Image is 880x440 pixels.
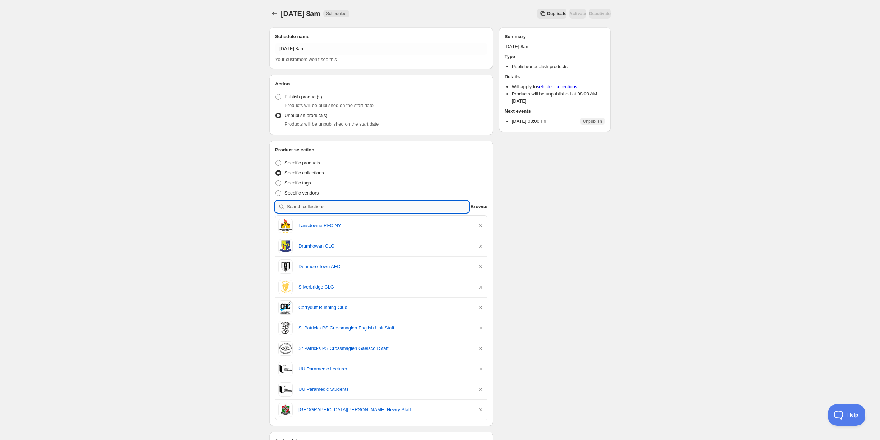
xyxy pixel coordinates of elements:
span: Products will be unpublished on the start date [284,121,379,127]
span: Unpublish [583,118,602,124]
span: Scheduled [326,11,347,17]
h2: Type [505,53,605,60]
a: St Patricks PS Crossmaglen Gaelscoil Staff [298,345,471,352]
span: Specific collections [284,170,324,175]
h2: Next events [505,108,605,115]
p: [DATE] 8am [505,43,605,50]
li: Publish/unpublish products [512,63,605,70]
h2: Details [505,73,605,80]
span: Your customers won't see this [275,57,337,62]
h2: Action [275,80,487,88]
span: Publish product(s) [284,94,322,99]
li: Will apply to [512,83,605,90]
span: Specific products [284,160,320,165]
a: Carryduff Running Club [298,304,471,311]
a: UU Paramedic Students [298,386,471,393]
li: Products will be unpublished at 08:00 AM [DATE] [512,90,605,105]
h2: Schedule name [275,33,487,40]
button: Browse [471,201,487,212]
button: Secondary action label [537,9,566,19]
p: [DATE] 08:00 Fri [512,118,546,125]
span: Unpublish product(s) [284,113,328,118]
span: Browse [471,203,487,210]
a: selected collections [537,84,578,89]
span: Specific tags [284,180,311,186]
span: Products will be published on the start date [284,103,374,108]
a: St Patricks PS Crossmaglen English Unit Staff [298,324,471,332]
span: [DATE] 8am [281,10,320,18]
a: Dunmore Town AFC [298,263,471,270]
a: Silverbridge CLG [298,284,471,291]
input: Search collections [287,201,469,212]
a: Drumhowan CLG [298,243,471,250]
h2: Product selection [275,146,487,154]
button: Schedules [269,9,279,19]
a: UU Paramedic Lecturer [298,365,471,373]
a: [GEOGRAPHIC_DATA][PERSON_NAME] Newry Staff [298,406,471,413]
a: Lansdowne RFC NY [298,222,471,229]
h2: Summary [505,33,605,40]
iframe: Toggle Customer Support [828,404,866,426]
span: Duplicate [547,11,566,17]
span: Specific vendors [284,190,319,196]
